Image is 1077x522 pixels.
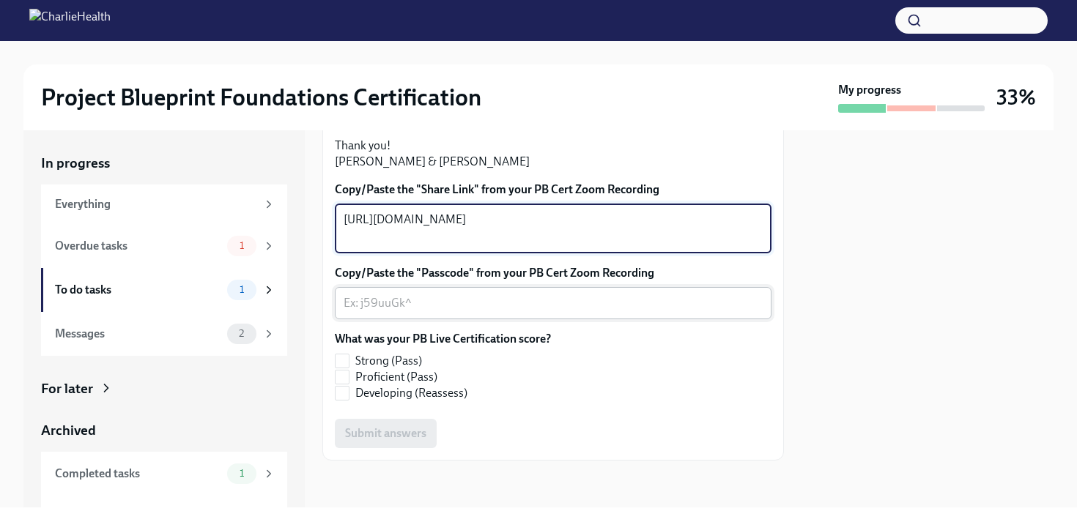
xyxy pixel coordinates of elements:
[55,466,221,482] div: Completed tasks
[335,265,771,281] label: Copy/Paste the "Passcode" from your PB Cert Zoom Recording
[335,182,771,198] label: Copy/Paste the "Share Link" from your PB Cert Zoom Recording
[335,331,551,347] label: What was your PB Live Certification score?
[355,369,437,385] span: Proficient (Pass)
[231,240,253,251] span: 1
[335,138,771,170] p: Thank you! [PERSON_NAME] & [PERSON_NAME]
[41,224,287,268] a: Overdue tasks1
[355,385,467,401] span: Developing (Reassess)
[41,83,481,112] h2: Project Blueprint Foundations Certification
[41,154,287,173] a: In progress
[55,238,221,254] div: Overdue tasks
[344,211,763,246] textarea: [URL][DOMAIN_NAME]
[996,84,1036,111] h3: 33%
[55,326,221,342] div: Messages
[41,421,287,440] a: Archived
[838,82,901,98] strong: My progress
[41,379,93,398] div: For later
[55,282,221,298] div: To do tasks
[230,328,253,339] span: 2
[29,9,111,32] img: CharlieHealth
[41,312,287,356] a: Messages2
[231,284,253,295] span: 1
[41,379,287,398] a: For later
[231,468,253,479] span: 1
[55,196,256,212] div: Everything
[41,452,287,496] a: Completed tasks1
[41,184,287,224] a: Everything
[355,353,422,369] span: Strong (Pass)
[41,268,287,312] a: To do tasks1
